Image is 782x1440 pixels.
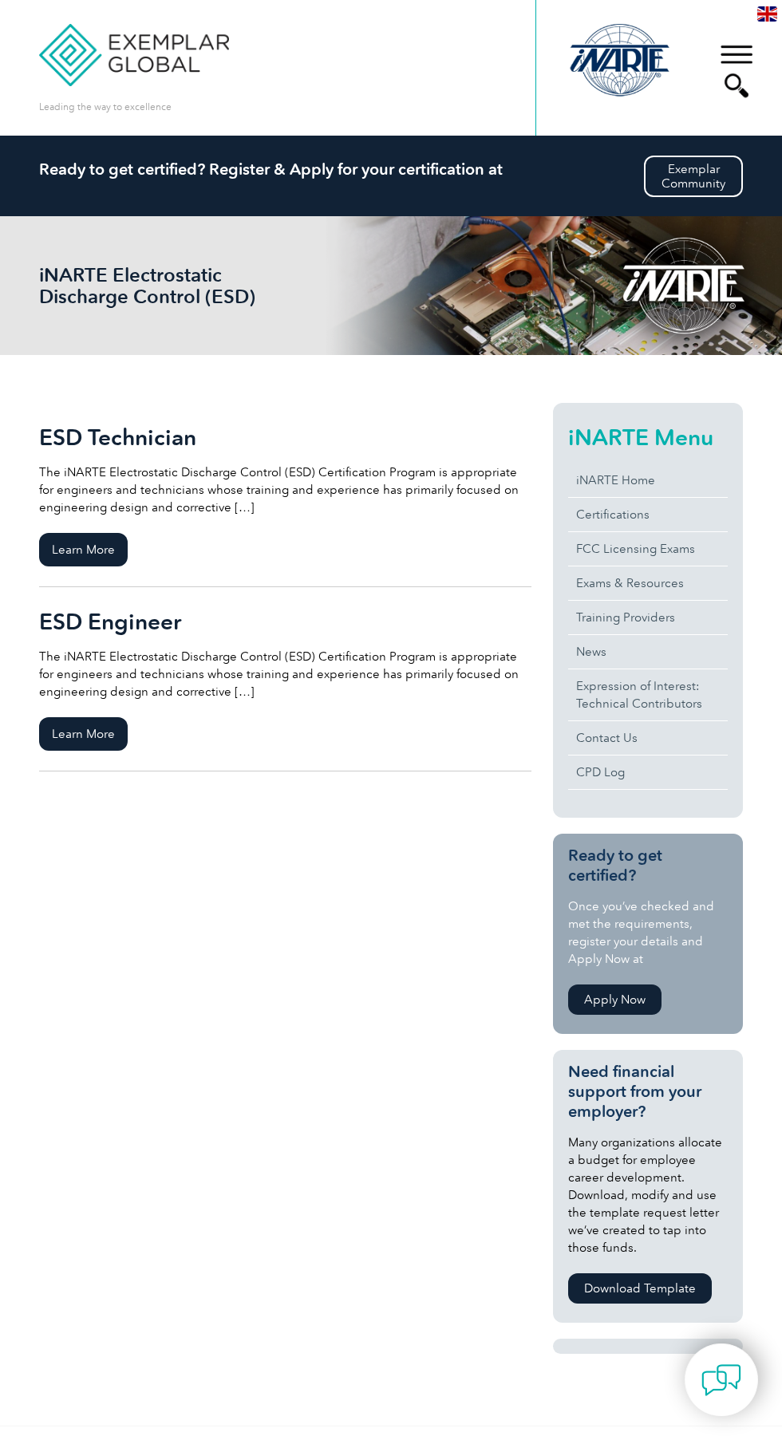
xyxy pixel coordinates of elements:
h2: Ready to get certified? Register & Apply for your certification at [39,160,743,179]
a: ESD Technician The iNARTE Electrostatic Discharge Control (ESD) Certification Program is appropri... [39,403,531,587]
a: Exams & Resources [568,566,728,600]
a: News [568,635,728,669]
a: ExemplarCommunity [644,156,743,197]
a: ESD Engineer The iNARTE Electrostatic Discharge Control (ESD) Certification Program is appropriat... [39,587,531,771]
img: en [757,6,777,22]
a: Certifications [568,498,728,531]
a: Expression of Interest:Technical Contributors [568,669,728,720]
p: Many organizations allocate a budget for employee career development. Download, modify and use th... [568,1134,728,1257]
p: Leading the way to excellence [39,98,172,116]
h3: Need financial support from your employer? [568,1062,728,1122]
h2: ESD Engineer [39,609,531,634]
p: The iNARTE Electrostatic Discharge Control (ESD) Certification Program is appropriate for enginee... [39,648,531,700]
h2: iNARTE Menu [568,424,728,450]
h2: ESD Technician [39,424,531,450]
a: Training Providers [568,601,728,634]
a: Contact Us [568,721,728,755]
a: iNARTE Home [568,464,728,497]
img: contact-chat.png [701,1360,741,1400]
span: Learn More [39,533,128,566]
a: Apply Now [568,984,662,1015]
span: Learn More [39,717,128,751]
a: Download Template [568,1273,712,1304]
h1: iNARTE Electrostatic Discharge Control (ESD) [39,264,278,307]
p: Once you’ve checked and met the requirements, register your details and Apply Now at [568,898,728,968]
p: The iNARTE Electrostatic Discharge Control (ESD) Certification Program is appropriate for enginee... [39,464,531,516]
h3: Ready to get certified? [568,846,728,886]
a: CPD Log [568,756,728,789]
a: FCC Licensing Exams [568,532,728,566]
